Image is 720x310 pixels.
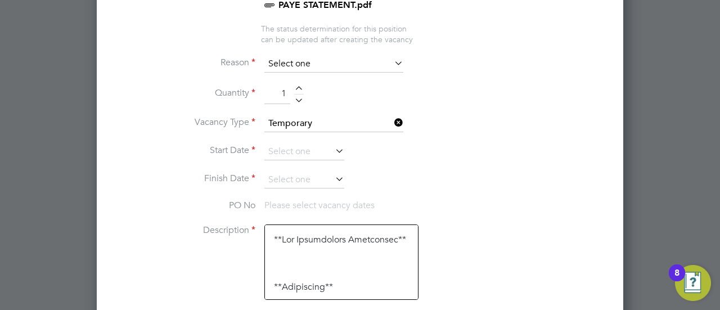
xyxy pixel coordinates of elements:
label: Start Date [115,145,255,156]
label: Vacancy Type [115,116,255,128]
div: 8 [674,273,679,287]
button: Open Resource Center, 8 new notifications [675,265,711,301]
span: Please select vacancy dates [264,200,375,211]
input: Select one [264,143,344,160]
span: The status determination for this position can be updated after creating the vacancy [261,24,413,44]
input: Select one [264,172,344,188]
input: Select one [264,115,403,132]
label: PO No [115,200,255,212]
label: Reason [115,57,255,69]
input: Select one [264,56,403,73]
label: Description [115,224,255,236]
label: Finish Date [115,173,255,185]
label: Quantity [115,87,255,99]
